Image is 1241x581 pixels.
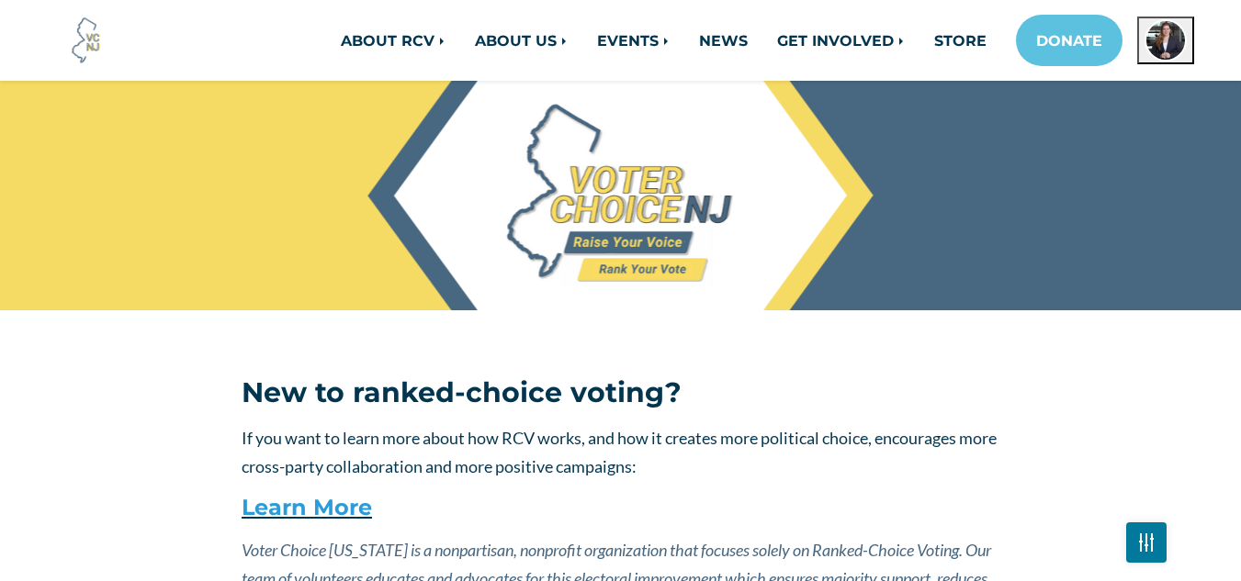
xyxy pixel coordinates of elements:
[1139,538,1154,546] img: Fader
[62,16,111,65] img: Voter Choice NJ
[1016,15,1123,66] a: DONATE
[684,22,762,59] a: NEWS
[1137,17,1194,64] button: Open profile menu for April Nicklaus
[1145,19,1187,61] img: April Nicklaus
[242,494,372,520] a: Learn More
[326,22,460,59] a: ABOUT RCV
[460,22,582,59] a: ABOUT US
[762,22,919,59] a: GET INVOLVED
[582,22,684,59] a: EVENTS
[919,22,1001,59] a: STORE
[242,424,999,480] p: If you want to learn more about how RCV works, and how it creates more political choice, encourag...
[243,15,1194,66] nav: Main navigation
[242,376,999,409] h3: New to ranked-choice voting?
